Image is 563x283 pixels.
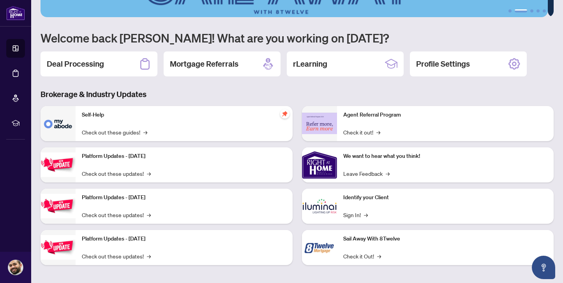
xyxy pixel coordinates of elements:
[530,9,533,12] button: 3
[147,252,151,260] span: →
[343,193,548,202] p: Identify your Client
[82,235,286,243] p: Platform Updates - [DATE]
[82,252,151,260] a: Check out these updates!→
[293,58,327,69] h2: rLearning
[543,9,546,12] button: 5
[143,128,147,136] span: →
[82,210,151,219] a: Check out these updates!→
[147,169,151,178] span: →
[343,111,548,119] p: Agent Referral Program
[41,89,554,100] h3: Brokerage & Industry Updates
[343,235,548,243] p: Sail Away With 8Twelve
[343,169,390,178] a: Leave Feedback→
[343,128,380,136] a: Check it out!→
[377,252,381,260] span: →
[41,106,76,141] img: Self-Help
[41,152,76,177] img: Platform Updates - July 21, 2025
[508,9,512,12] button: 1
[343,152,548,161] p: We want to hear what you think!
[302,230,337,265] img: Sail Away With 8Twelve
[364,210,368,219] span: →
[6,6,25,20] img: logo
[82,193,286,202] p: Platform Updates - [DATE]
[82,128,147,136] a: Check out these guides!→
[280,109,289,119] span: pushpin
[47,58,104,69] h2: Deal Processing
[82,111,286,119] p: Self-Help
[41,235,76,260] img: Platform Updates - June 23, 2025
[343,252,381,260] a: Check it Out!→
[82,152,286,161] p: Platform Updates - [DATE]
[82,169,151,178] a: Check out these updates!→
[147,210,151,219] span: →
[343,210,368,219] a: Sign In!→
[302,113,337,134] img: Agent Referral Program
[302,189,337,224] img: Identify your Client
[41,30,554,45] h1: Welcome back [PERSON_NAME]! What are you working on [DATE]?
[8,260,23,275] img: Profile Icon
[376,128,380,136] span: →
[515,9,527,12] button: 2
[532,256,555,279] button: Open asap
[386,169,390,178] span: →
[170,58,238,69] h2: Mortgage Referrals
[537,9,540,12] button: 4
[41,194,76,218] img: Platform Updates - July 8, 2025
[302,147,337,182] img: We want to hear what you think!
[416,58,470,69] h2: Profile Settings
